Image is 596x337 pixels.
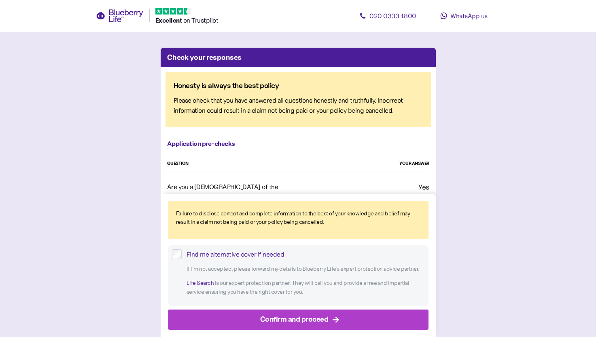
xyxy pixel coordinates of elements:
div: Find me alternative cover if needed [187,249,424,259]
span: WhatsApp us [450,12,488,20]
div: Yes [301,182,429,193]
p: If I’m not accepted, please forward my details to Blueberry Life ’s expert protection advice part... [187,265,424,274]
div: Failure to disclose correct and complete information to the best of your knowledge and belief may... [176,209,420,227]
a: WhatsApp us [428,8,501,24]
span: Excellent ️ [155,16,183,24]
p: is our expert protection partner. They will call you and provide a free and impartial service ens... [187,279,424,297]
div: Application pre-checks [167,139,429,149]
span: 020 0333 1800 [369,12,416,20]
div: YOUR ANSWER [399,160,429,167]
div: Check your responses [167,52,429,63]
div: Confirm and proceed [260,314,329,325]
a: 020 0333 1800 [352,8,424,24]
span: on Trustpilot [183,16,218,24]
a: Life Search [187,280,214,287]
div: QUESTION [167,160,189,167]
div: Please check that you have answered all questions honestly and truthfully. Incorrect information ... [174,95,423,116]
div: Are you a [DEMOGRAPHIC_DATA] of the [GEOGRAPHIC_DATA] and have been living in the [GEOGRAPHIC_DAT... [167,182,295,222]
button: Confirm and proceed [168,310,428,330]
div: Honesty is always the best policy [174,80,423,91]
